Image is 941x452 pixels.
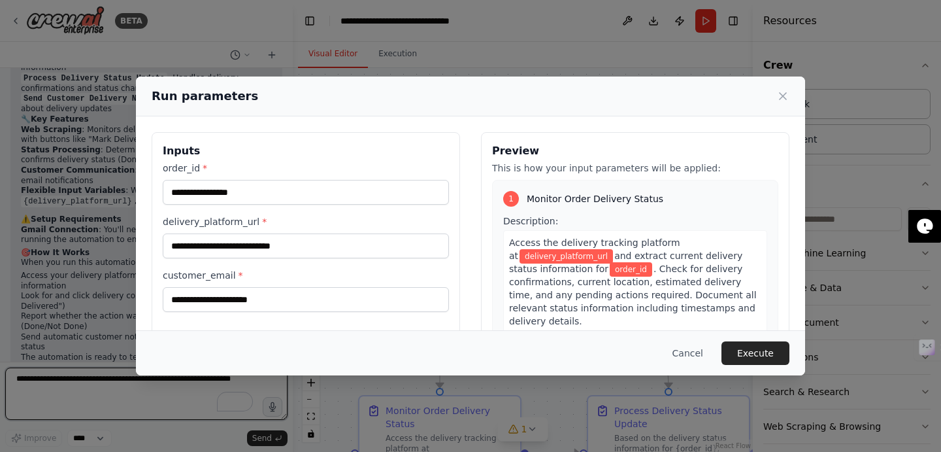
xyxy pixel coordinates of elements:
p: This is how your input parameters will be applied: [492,162,778,175]
h3: Preview [492,143,778,159]
span: Description: [503,216,558,226]
h2: Run parameters [152,87,258,105]
span: Variable: delivery_platform_url [520,249,613,264]
label: delivery_platform_url [163,215,449,228]
span: Variable: order_id [610,262,652,277]
span: Monitor Order Delivery Status [527,192,663,205]
label: customer_email [163,269,449,282]
button: Cancel [662,341,714,365]
h3: Inputs [163,143,449,159]
label: order_id [163,162,449,175]
span: and extract current delivery status information for [509,251,742,274]
button: Execute [721,341,789,365]
span: Access the delivery tracking platform at [509,237,680,261]
div: 1 [503,191,519,207]
span: . Check for delivery confirmations, current location, estimated delivery time, and any pending ac... [509,264,757,326]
